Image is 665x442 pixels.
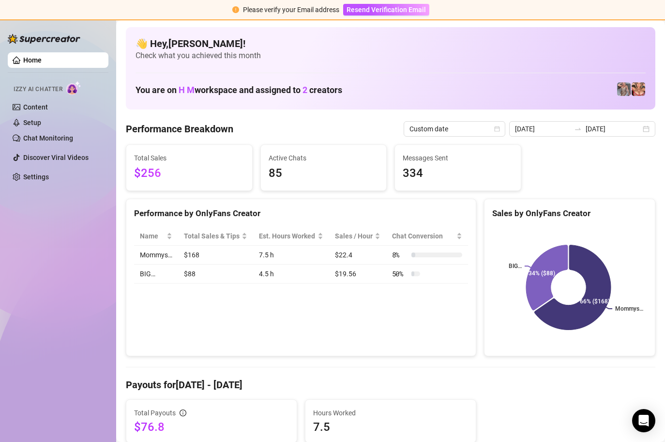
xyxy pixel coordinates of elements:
[632,82,645,96] img: pennylondon
[392,268,408,279] span: 50 %
[134,153,244,163] span: Total Sales
[515,124,570,134] input: Start date
[140,231,165,241] span: Name
[23,134,73,142] a: Chat Monitoring
[136,37,646,50] h4: 👋 Hey, [PERSON_NAME] !
[136,50,646,61] span: Check what you achieved this month
[574,125,582,133] span: swap-right
[178,265,253,284] td: $88
[347,6,426,14] span: Resend Verification Email
[509,263,522,269] text: BIG…
[243,4,339,15] div: Please verify your Email address
[23,173,49,181] a: Settings
[632,409,655,432] div: Open Intercom Messenger
[134,265,178,284] td: BIG…
[343,4,429,16] button: Resend Verification Email
[329,246,386,265] td: $22.4
[617,82,631,96] img: pennylondonvip
[392,250,408,260] span: 8 %
[335,231,373,241] span: Sales / Hour
[178,246,253,265] td: $168
[126,122,233,136] h4: Performance Breakdown
[134,207,468,220] div: Performance by OnlyFans Creator
[269,153,379,163] span: Active Chats
[269,164,379,183] span: 85
[253,246,329,265] td: 7.5 h
[180,410,186,416] span: info-circle
[134,246,178,265] td: Mommys…
[23,103,48,111] a: Content
[178,227,253,246] th: Total Sales & Tips
[492,207,647,220] div: Sales by OnlyFans Creator
[66,81,81,95] img: AI Chatter
[329,227,386,246] th: Sales / Hour
[179,85,195,95] span: H M
[232,6,239,13] span: exclamation-circle
[329,265,386,284] td: $19.56
[23,56,42,64] a: Home
[615,305,643,312] text: Mommys…
[392,231,454,241] span: Chat Conversion
[253,265,329,284] td: 4.5 h
[259,231,315,241] div: Est. Hours Worked
[134,419,289,435] span: $76.8
[14,85,62,94] span: Izzy AI Chatter
[409,122,499,136] span: Custom date
[574,125,582,133] span: to
[134,164,244,183] span: $256
[184,231,240,241] span: Total Sales & Tips
[403,164,513,183] span: 334
[134,227,178,246] th: Name
[126,378,655,392] h4: Payouts for [DATE] - [DATE]
[302,85,307,95] span: 2
[23,154,89,161] a: Discover Viral Videos
[494,126,500,132] span: calendar
[134,408,176,418] span: Total Payouts
[403,153,513,163] span: Messages Sent
[386,227,468,246] th: Chat Conversion
[8,34,80,44] img: logo-BBDzfeDw.svg
[23,119,41,126] a: Setup
[313,408,468,418] span: Hours Worked
[313,419,468,435] span: 7.5
[586,124,641,134] input: End date
[136,85,342,95] h1: You are on workspace and assigned to creators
